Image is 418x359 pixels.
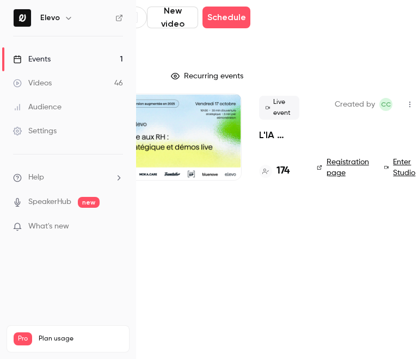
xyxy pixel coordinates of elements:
button: Schedule [202,7,250,28]
a: L'IA appliquée aux RH : échange stratégique et démos live. [259,128,299,141]
span: new [78,197,100,208]
span: What's new [28,221,69,232]
a: 174 [259,164,290,178]
span: CC [381,98,391,111]
div: Audience [13,102,62,113]
div: Videos [13,78,52,89]
li: help-dropdown-opener [13,172,123,183]
img: Elevo [14,9,31,27]
span: Plan usage [39,335,122,343]
span: Created by [335,98,375,111]
button: Recurring events [166,67,250,85]
a: Registration page [317,157,371,178]
span: Pro [14,332,32,345]
span: Live event [259,96,299,120]
h4: 174 [276,164,290,178]
div: Settings [13,126,57,137]
span: Clara Courtillier [379,98,392,111]
button: New video [147,7,198,28]
span: Help [28,172,44,183]
a: SpeakerHub [28,196,71,208]
div: Events [13,54,51,65]
iframe: Noticeable Trigger [110,222,123,232]
h6: Elevo [40,13,60,23]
